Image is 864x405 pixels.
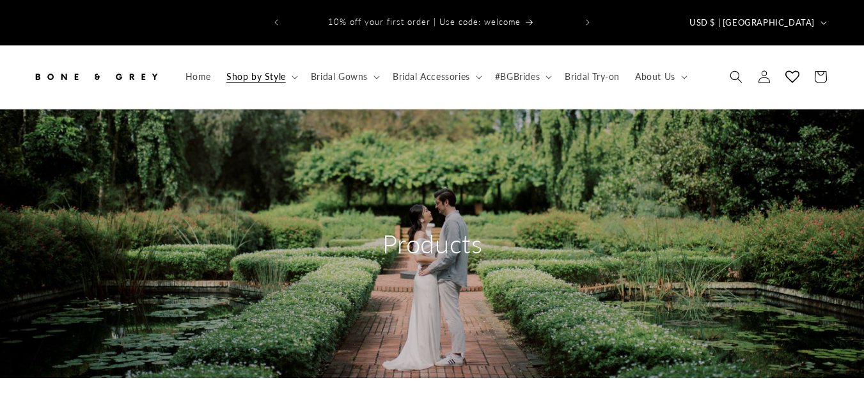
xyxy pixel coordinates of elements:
summary: Search [722,63,750,91]
span: Bridal Gowns [311,71,368,83]
a: Bone and Grey Bridal [27,58,165,96]
h2: Products [311,227,554,260]
a: Home [178,63,219,90]
summary: #BGBrides [487,63,557,90]
a: Bridal Try-on [557,63,627,90]
span: USD $ | [GEOGRAPHIC_DATA] [689,17,815,29]
span: 10% off your first order | Use code: welcome [328,17,521,27]
span: Shop by Style [226,71,286,83]
button: Previous announcement [262,10,290,35]
span: #BGBrides [495,71,540,83]
img: Bone and Grey Bridal [32,63,160,91]
summary: Bridal Gowns [303,63,385,90]
summary: Shop by Style [219,63,303,90]
span: About Us [635,71,675,83]
summary: Bridal Accessories [385,63,487,90]
button: Next announcement [574,10,602,35]
span: Bridal Try-on [565,71,620,83]
summary: About Us [627,63,693,90]
span: Bridal Accessories [393,71,470,83]
span: Home [185,71,211,83]
button: USD $ | [GEOGRAPHIC_DATA] [682,10,832,35]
